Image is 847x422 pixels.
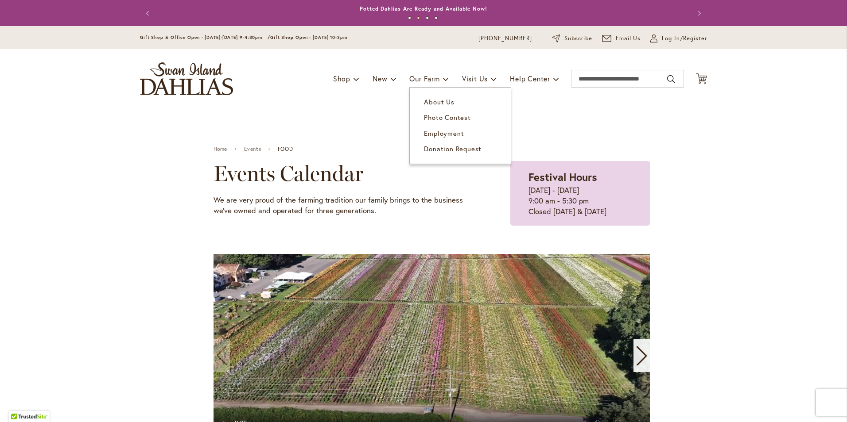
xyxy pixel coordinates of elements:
[528,185,631,217] p: [DATE] - [DATE] 9:00 am - 5:30 pm Closed [DATE] & [DATE]
[424,144,482,153] span: Donation Request
[510,74,550,83] span: Help Center
[462,74,488,83] span: Visit Us
[426,16,429,19] button: 3 of 4
[214,195,466,216] p: We are very proud of the farming tradition our family brings to the business we've owned and oper...
[424,113,470,122] span: Photo Contest
[602,34,641,43] a: Email Us
[140,4,158,22] button: Previous
[333,74,350,83] span: Shop
[424,129,464,138] span: Employment
[214,161,466,186] h2: Events Calendar
[424,97,454,106] span: About Us
[478,34,532,43] a: [PHONE_NUMBER]
[662,34,707,43] span: Log In/Register
[408,16,411,19] button: 1 of 4
[616,34,641,43] span: Email Us
[689,4,707,22] button: Next
[270,35,347,40] span: Gift Shop Open - [DATE] 10-3pm
[214,146,227,152] a: Home
[373,74,387,83] span: New
[650,34,707,43] a: Log In/Register
[552,34,592,43] a: Subscribe
[528,170,597,184] strong: Festival Hours
[140,35,270,40] span: Gift Shop & Office Open - [DATE]-[DATE] 9-4:30pm /
[360,5,487,12] a: Potted Dahlias Are Ready and Available Now!
[278,146,293,152] span: FOOD
[435,16,438,19] button: 4 of 4
[140,62,233,95] a: store logo
[244,146,261,152] a: Events
[417,16,420,19] button: 2 of 4
[564,34,592,43] span: Subscribe
[409,74,439,83] span: Our Farm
